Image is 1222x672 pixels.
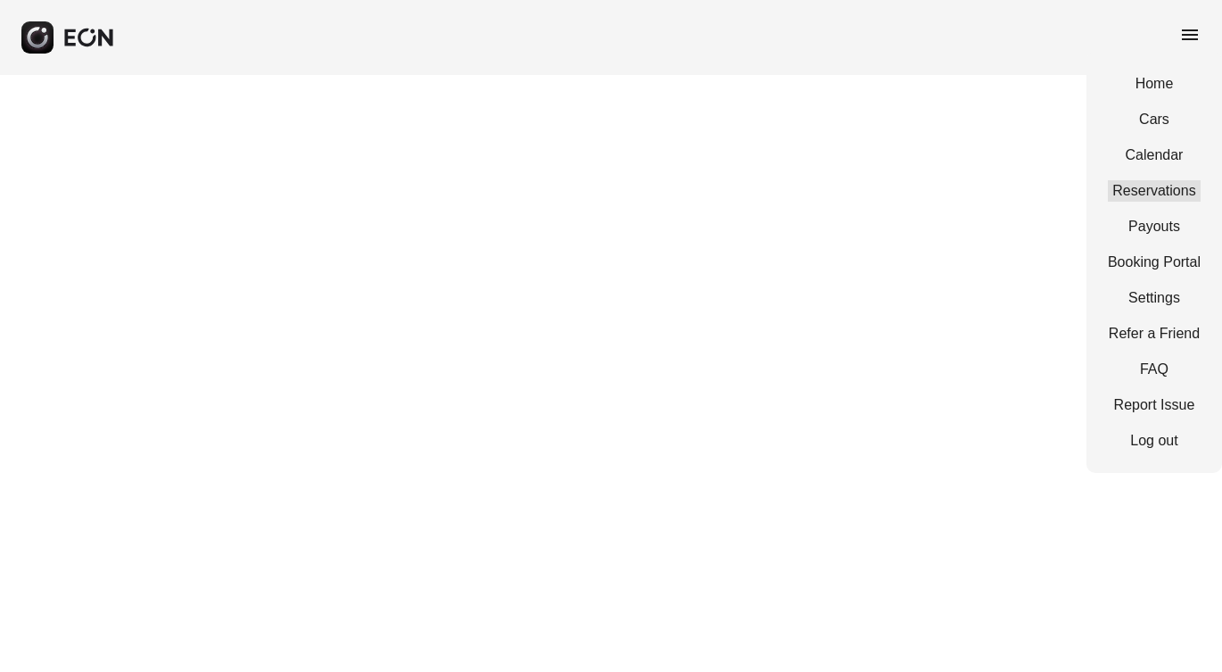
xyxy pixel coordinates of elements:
[1108,323,1201,344] a: Refer a Friend
[1108,109,1201,130] a: Cars
[1108,216,1201,237] a: Payouts
[1108,359,1201,380] a: FAQ
[1108,287,1201,309] a: Settings
[1108,145,1201,166] a: Calendar
[1108,394,1201,416] a: Report Issue
[1108,73,1201,95] a: Home
[1108,180,1201,202] a: Reservations
[1108,430,1201,452] a: Log out
[1179,24,1201,46] span: menu
[1108,252,1201,273] a: Booking Portal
